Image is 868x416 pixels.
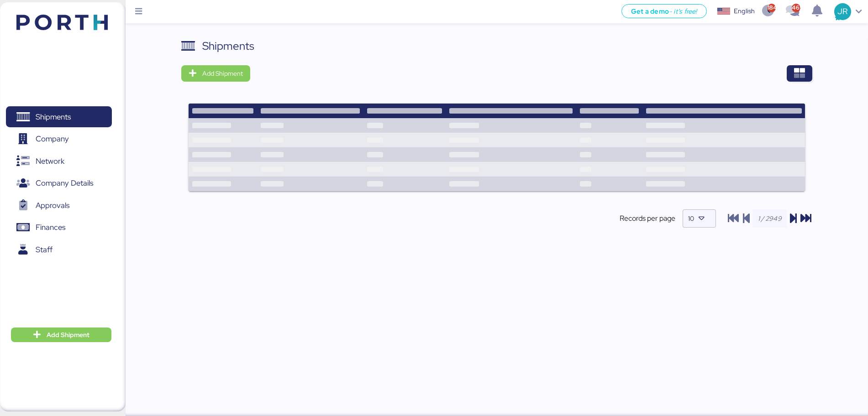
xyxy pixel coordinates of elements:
[181,65,250,82] button: Add Shipment
[36,132,69,146] span: Company
[688,214,694,223] span: 10
[6,151,112,172] a: Network
[36,177,93,190] span: Company Details
[6,217,112,238] a: Finances
[47,329,89,340] span: Add Shipment
[36,243,53,256] span: Staff
[36,155,64,168] span: Network
[131,4,147,20] button: Menu
[620,213,675,224] span: Records per page
[752,209,787,228] input: 1 / 2949
[36,199,69,212] span: Approvals
[6,173,112,194] a: Company Details
[36,110,71,124] span: Shipments
[202,68,243,79] span: Add Shipment
[6,106,112,127] a: Shipments
[837,5,847,17] span: JR
[6,239,112,260] a: Staff
[202,38,254,54] div: Shipments
[6,195,112,216] a: Approvals
[6,129,112,150] a: Company
[734,6,755,16] div: English
[11,328,111,342] button: Add Shipment
[36,221,65,234] span: Finances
